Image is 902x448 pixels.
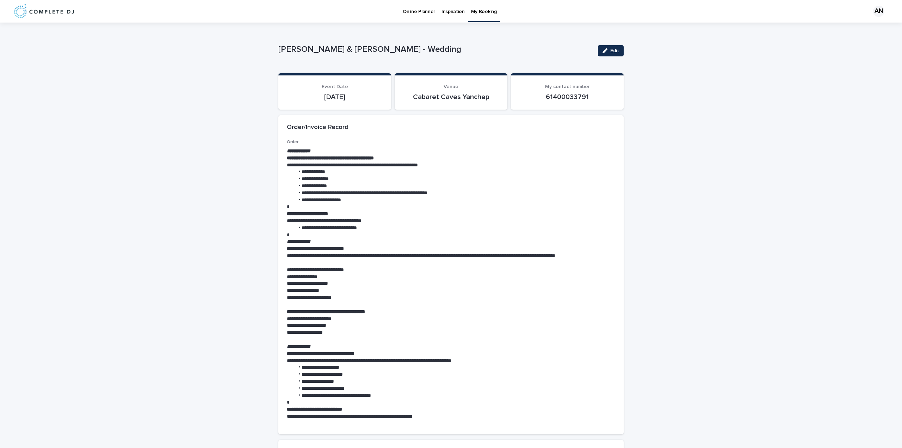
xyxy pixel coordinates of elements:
[278,44,592,55] p: [PERSON_NAME] & [PERSON_NAME] - Wedding
[287,124,348,131] h2: Order/Invoice Record
[610,48,619,53] span: Edit
[403,93,499,101] p: Cabaret Caves Yanchep
[598,45,624,56] button: Edit
[519,93,615,101] p: 61400033791
[322,84,348,89] span: Event Date
[287,140,298,144] span: Order
[444,84,458,89] span: Venue
[14,4,74,18] img: 8nP3zCmvR2aWrOmylPw8
[287,93,383,101] p: [DATE]
[545,84,590,89] span: My contact number
[873,6,884,17] div: AN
